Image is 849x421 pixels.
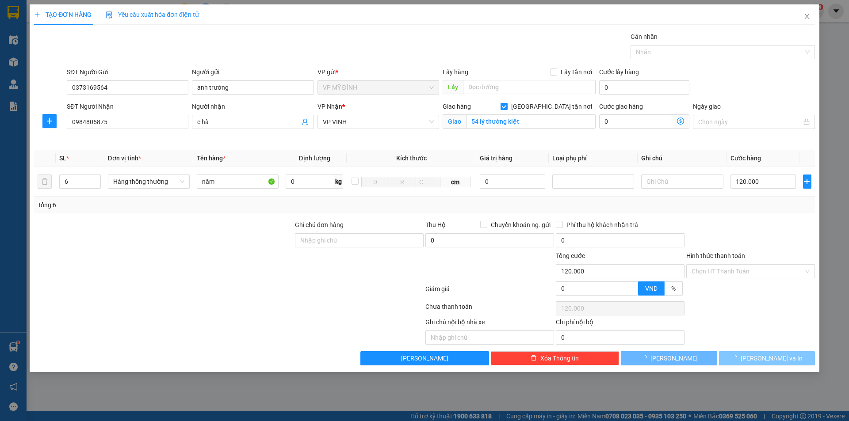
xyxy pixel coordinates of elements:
[443,103,471,110] span: Giao hàng
[334,174,343,189] span: kg
[317,67,439,77] div: VP gửi
[556,252,585,259] span: Tổng cước
[803,174,811,189] button: plus
[43,118,56,125] span: plus
[599,68,639,76] label: Cước lấy hàng
[113,175,184,188] span: Hàng thông thường
[108,155,141,162] span: Đơn vị tính
[425,221,446,228] span: Thu Hộ
[671,285,676,292] span: %
[631,289,636,295] span: down
[645,285,658,292] span: VND
[730,155,761,162] span: Cước hàng
[638,150,727,167] th: Ghi chú
[361,177,389,187] input: D
[317,103,342,110] span: VP Nhận
[466,114,596,129] input: Giao tận nơi
[631,33,658,40] label: Gán nhãn
[487,220,554,230] span: Chuyển khoản ng. gửi
[93,182,99,188] span: down
[599,103,643,110] label: Cước giao hàng
[323,115,434,129] span: VP VINH
[549,150,638,167] th: Loại phụ phí
[795,4,819,29] button: Close
[67,67,188,77] div: SĐT Người Gửi
[91,182,100,188] span: Decrease Value
[531,355,537,362] span: delete
[741,353,803,363] span: [PERSON_NAME] và In
[106,11,113,19] img: icon
[93,176,99,182] span: up
[4,48,20,91] img: logo
[192,67,314,77] div: Người gửi
[106,11,199,18] span: Yêu cầu xuất hóa đơn điện tử
[67,102,188,111] div: SĐT Người Nhận
[91,175,100,182] span: Increase Value
[491,351,620,365] button: deleteXóa Thông tin
[443,68,468,76] span: Lấy hàng
[628,288,638,295] span: Decrease Value
[302,118,309,125] span: user-add
[425,317,554,330] div: Ghi chú nội bộ nhà xe
[22,38,89,68] span: [GEOGRAPHIC_DATA], [GEOGRAPHIC_DATA] ↔ [GEOGRAPHIC_DATA]
[508,102,596,111] span: [GEOGRAPHIC_DATA] tận nơi
[599,114,672,129] input: Cước giao hàng
[731,355,741,361] span: loading
[298,155,330,162] span: Định lượng
[424,284,555,300] div: Giảm giá
[599,80,689,95] input: Cước lấy hàng
[424,302,555,317] div: Chưa thanh toán
[677,118,684,125] span: dollar-circle
[480,155,512,162] span: Giá trị hàng
[631,283,636,288] span: up
[693,103,721,110] label: Ngày giao
[24,7,88,36] strong: CHUYỂN PHÁT NHANH AN PHÚ QUÝ
[295,233,424,247] input: Ghi chú đơn hàng
[698,117,801,127] input: Ngày giao
[628,282,638,288] span: Increase Value
[197,155,226,162] span: Tên hàng
[641,174,723,189] input: Ghi Chú
[650,353,698,363] span: [PERSON_NAME]
[59,155,66,162] span: SL
[416,177,440,187] input: C
[719,351,815,365] button: [PERSON_NAME] và In
[556,317,685,330] div: Chi phí nội bộ
[803,178,811,185] span: plus
[641,355,650,361] span: loading
[38,200,328,210] div: Tổng: 6
[686,252,745,259] label: Hình thức thanh toán
[396,155,427,162] span: Kích thước
[38,174,52,189] button: delete
[557,67,596,77] span: Lấy tận nơi
[389,177,416,187] input: R
[197,174,279,189] input: VD: Bàn, Ghế
[34,11,40,18] span: plus
[621,351,717,365] button: [PERSON_NAME]
[34,11,92,18] span: TẠO ĐƠN HÀNG
[192,102,314,111] div: Người nhận
[360,351,489,365] button: [PERSON_NAME]
[803,13,811,20] span: close
[540,353,579,363] span: Xóa Thông tin
[323,81,434,94] span: VP MỸ ĐÌNH
[295,221,344,228] label: Ghi chú đơn hàng
[480,174,546,189] input: 0
[443,80,463,94] span: Lấy
[425,330,554,345] input: Nhập ghi chú
[440,177,470,187] span: cm
[42,114,57,128] button: plus
[443,114,466,129] span: Giao
[563,220,642,230] span: Phí thu hộ khách nhận trả
[401,353,448,363] span: [PERSON_NAME]
[463,80,596,94] input: Dọc đường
